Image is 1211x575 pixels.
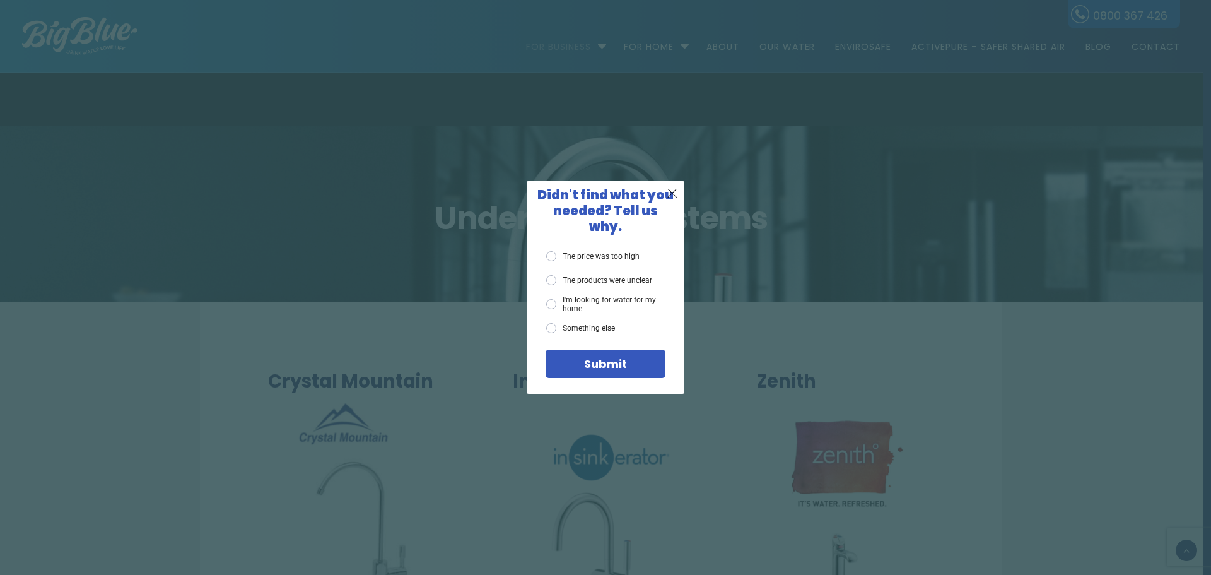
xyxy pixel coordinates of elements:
span: Didn't find what you needed? Tell us why. [537,186,674,235]
label: The products were unclear [546,275,652,285]
span: X [667,185,678,201]
label: I'm looking for water for my home [546,295,665,314]
span: Submit [584,356,627,372]
label: The price was too high [546,251,640,261]
iframe: Chatbot [1128,492,1193,557]
label: Something else [546,323,615,333]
